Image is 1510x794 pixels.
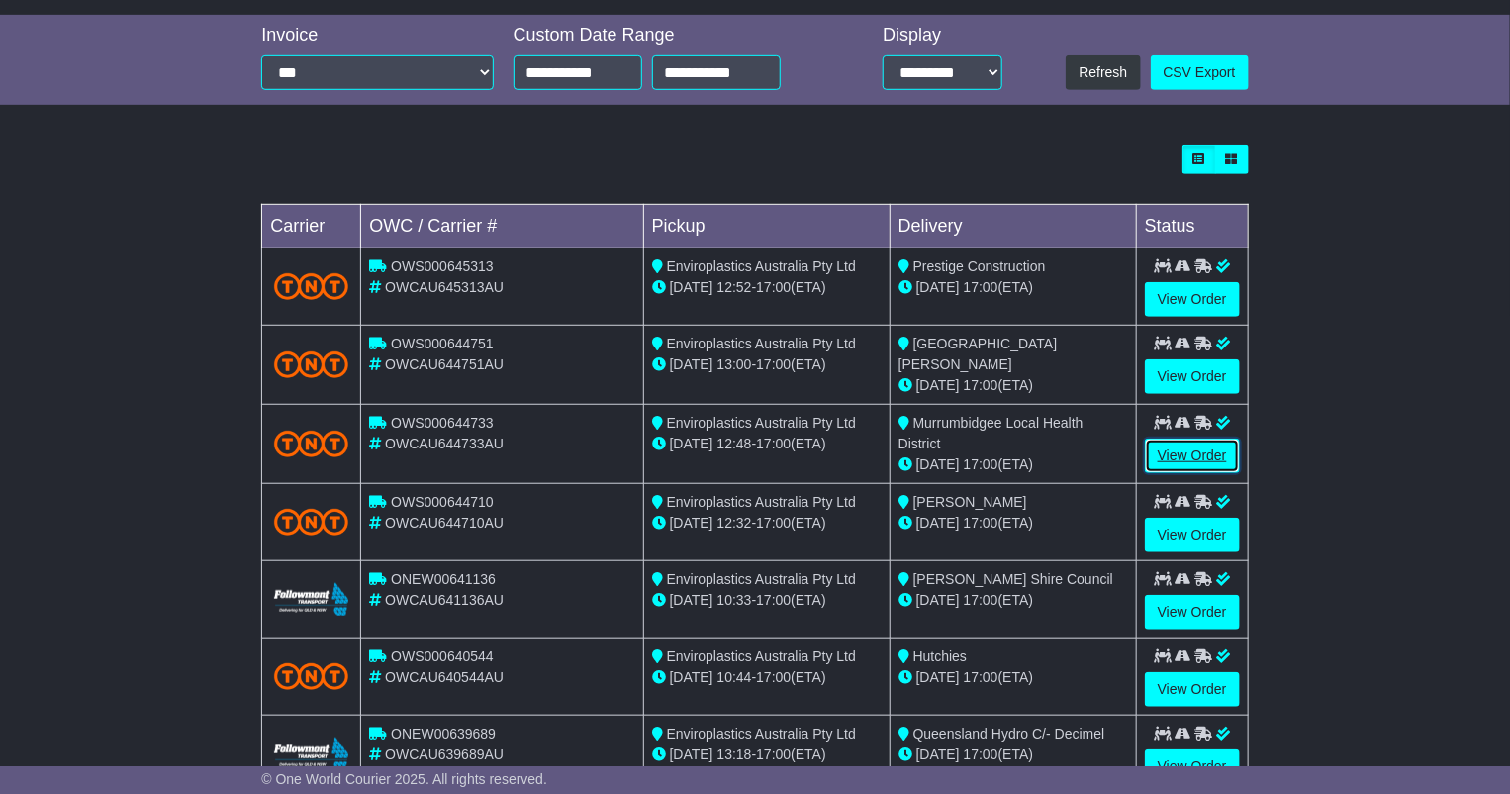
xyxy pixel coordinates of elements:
div: - (ETA) [652,590,882,611]
img: TNT_Domestic.png [274,431,348,457]
span: [DATE] [670,592,713,608]
span: 17:00 [756,592,791,608]
a: View Order [1145,282,1240,317]
span: Enviroplastics Australia Pty Ltd [667,726,856,742]
span: OWS000645313 [391,258,494,274]
span: [DATE] [916,456,960,472]
a: View Order [1145,749,1240,784]
span: 17:00 [964,515,998,531]
img: TNT_Domestic.png [274,351,348,378]
span: 13:00 [717,356,752,372]
button: Refresh [1066,55,1140,90]
div: Invoice [261,25,493,47]
td: Pickup [643,205,890,248]
span: 17:00 [964,456,998,472]
img: TNT_Domestic.png [274,663,348,690]
span: 10:33 [717,592,752,608]
span: Murrumbidgee Local Health District [898,415,1084,451]
span: [PERSON_NAME] [913,494,1027,510]
span: 17:00 [964,279,998,295]
span: Enviroplastics Australia Pty Ltd [667,571,856,587]
div: (ETA) [898,277,1128,298]
img: TNT_Domestic.png [274,273,348,300]
span: 17:00 [964,592,998,608]
div: - (ETA) [652,434,882,454]
span: OWCAU644751AU [385,356,504,372]
span: 17:00 [964,746,998,762]
a: View Order [1145,518,1240,552]
span: [GEOGRAPHIC_DATA][PERSON_NAME] [898,336,1058,372]
span: [DATE] [670,669,713,685]
span: 17:00 [964,669,998,685]
div: (ETA) [898,590,1128,611]
span: ONEW00639689 [391,726,496,742]
div: Custom Date Range [514,25,829,47]
div: - (ETA) [652,277,882,298]
span: [DATE] [670,356,713,372]
span: OWS000640544 [391,648,494,664]
span: © One World Courier 2025. All rights reserved. [261,771,547,787]
span: OWCAU644710AU [385,515,504,531]
div: Display [883,25,1002,47]
a: View Order [1145,439,1240,473]
a: View Order [1145,672,1240,707]
span: [DATE] [916,592,960,608]
div: - (ETA) [652,354,882,375]
span: Prestige Construction [913,258,1046,274]
span: [DATE] [670,279,713,295]
a: View Order [1145,359,1240,394]
span: 10:44 [717,669,752,685]
span: OWS000644710 [391,494,494,510]
div: (ETA) [898,667,1128,688]
td: Delivery [890,205,1136,248]
span: 17:00 [756,669,791,685]
div: (ETA) [898,375,1128,396]
img: TNT_Domestic.png [274,509,348,536]
span: Enviroplastics Australia Pty Ltd [667,494,856,510]
td: Carrier [262,205,361,248]
span: 12:48 [717,436,752,451]
span: [DATE] [916,746,960,762]
span: [DATE] [670,436,713,451]
span: OWCAU645313AU [385,279,504,295]
div: - (ETA) [652,744,882,765]
span: 17:00 [756,356,791,372]
div: (ETA) [898,744,1128,765]
span: OWCAU639689AU [385,746,504,762]
span: OWS000644751 [391,336,494,351]
span: [DATE] [670,746,713,762]
img: Followmont_Transport.png [274,738,348,770]
span: OWCAU644733AU [385,436,504,451]
span: OWCAU640544AU [385,669,504,685]
span: Enviroplastics Australia Pty Ltd [667,415,856,431]
span: 12:52 [717,279,752,295]
span: 17:00 [756,515,791,531]
span: [PERSON_NAME] Shire Council [913,571,1113,587]
span: [DATE] [916,279,960,295]
img: Followmont_Transport.png [274,583,348,616]
span: [DATE] [916,669,960,685]
span: Enviroplastics Australia Pty Ltd [667,258,856,274]
span: Enviroplastics Australia Pty Ltd [667,336,856,351]
span: ONEW00641136 [391,571,496,587]
span: OWS000644733 [391,415,494,431]
span: [DATE] [670,515,713,531]
div: - (ETA) [652,667,882,688]
span: 17:00 [756,436,791,451]
span: [DATE] [916,377,960,393]
span: [DATE] [916,515,960,531]
div: (ETA) [898,454,1128,475]
span: Hutchies [913,648,967,664]
span: OWCAU641136AU [385,592,504,608]
div: (ETA) [898,513,1128,534]
td: OWC / Carrier # [361,205,643,248]
td: Status [1136,205,1248,248]
span: 12:32 [717,515,752,531]
span: 13:18 [717,746,752,762]
div: - (ETA) [652,513,882,534]
a: CSV Export [1151,55,1249,90]
span: 17:00 [756,746,791,762]
span: Queensland Hydro C/- Decimel [913,726,1105,742]
span: Enviroplastics Australia Pty Ltd [667,648,856,664]
a: View Order [1145,595,1240,630]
